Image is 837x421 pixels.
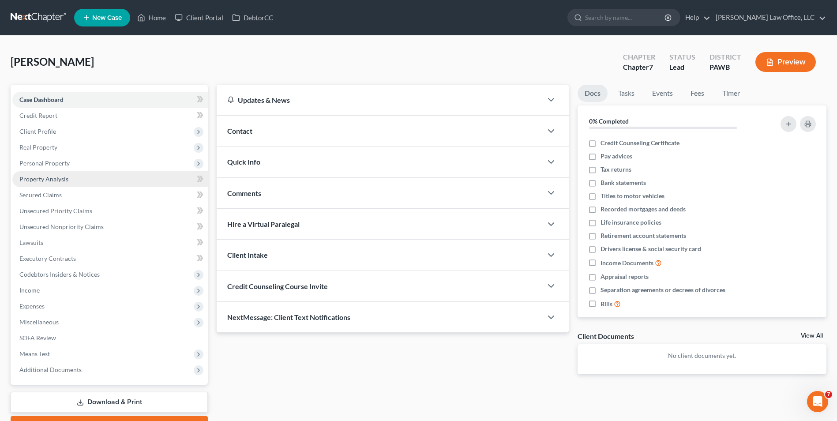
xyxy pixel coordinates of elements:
[227,220,300,228] span: Hire a Virtual Paralegal
[12,203,208,219] a: Unsecured Priority Claims
[11,392,208,413] a: Download & Print
[133,10,170,26] a: Home
[649,63,653,71] span: 7
[601,272,649,281] span: Appraisal reports
[801,333,823,339] a: View All
[585,9,666,26] input: Search by name...
[755,52,816,72] button: Preview
[12,330,208,346] a: SOFA Review
[228,10,278,26] a: DebtorCC
[601,300,612,308] span: Bills
[715,85,747,102] a: Timer
[578,331,634,341] div: Client Documents
[711,10,826,26] a: [PERSON_NAME] Law Office, LLC
[227,313,350,321] span: NextMessage: Client Text Notifications
[601,165,631,174] span: Tax returns
[681,10,710,26] a: Help
[669,52,695,62] div: Status
[19,207,92,214] span: Unsecured Priority Claims
[19,112,57,119] span: Credit Report
[12,108,208,124] a: Credit Report
[825,391,832,398] span: 7
[12,171,208,187] a: Property Analysis
[645,85,680,102] a: Events
[19,318,59,326] span: Miscellaneous
[601,178,646,187] span: Bank statements
[12,235,208,251] a: Lawsuits
[227,158,260,166] span: Quick Info
[601,231,686,240] span: Retirement account statements
[578,85,608,102] a: Docs
[170,10,228,26] a: Client Portal
[227,95,532,105] div: Updates & News
[623,62,655,72] div: Chapter
[709,52,741,62] div: District
[19,96,64,103] span: Case Dashboard
[12,92,208,108] a: Case Dashboard
[12,251,208,267] a: Executory Contracts
[227,127,252,135] span: Contact
[601,139,679,147] span: Credit Counseling Certificate
[611,85,642,102] a: Tasks
[589,117,629,125] strong: 0% Completed
[227,189,261,197] span: Comments
[19,366,82,373] span: Additional Documents
[601,192,664,200] span: Titles to motor vehicles
[19,128,56,135] span: Client Profile
[19,143,57,151] span: Real Property
[683,85,712,102] a: Fees
[12,187,208,203] a: Secured Claims
[19,239,43,246] span: Lawsuits
[19,175,68,183] span: Property Analysis
[92,15,122,21] span: New Case
[19,286,40,294] span: Income
[11,55,94,68] span: [PERSON_NAME]
[601,205,686,214] span: Recorded mortgages and deeds
[19,334,56,342] span: SOFA Review
[227,251,268,259] span: Client Intake
[12,219,208,235] a: Unsecured Nonpriority Claims
[601,152,632,161] span: Pay advices
[669,62,695,72] div: Lead
[601,218,661,227] span: Life insurance policies
[601,286,725,294] span: Separation agreements or decrees of divorces
[709,62,741,72] div: PAWB
[623,52,655,62] div: Chapter
[585,351,819,360] p: No client documents yet.
[19,223,104,230] span: Unsecured Nonpriority Claims
[19,271,100,278] span: Codebtors Insiders & Notices
[19,159,70,167] span: Personal Property
[19,255,76,262] span: Executory Contracts
[601,259,653,267] span: Income Documents
[19,302,45,310] span: Expenses
[19,350,50,357] span: Means Test
[19,191,62,199] span: Secured Claims
[601,244,701,253] span: Drivers license & social security card
[227,282,328,290] span: Credit Counseling Course Invite
[807,391,828,412] iframe: Intercom live chat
